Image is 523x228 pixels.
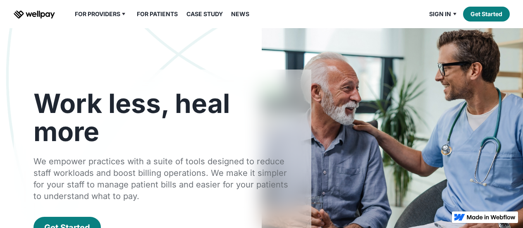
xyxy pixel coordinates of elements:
div: We empower practices with a suite of tools designed to reduce staff workloads and boost billing o... [33,156,291,202]
div: For Providers [75,9,120,19]
img: Made in Webflow [467,215,516,220]
div: Sign in [424,9,463,19]
a: home [14,9,55,19]
h1: Work less, heal more [33,89,291,146]
a: Get Started [463,7,510,22]
div: Sign in [429,9,451,19]
a: Case Study [181,9,228,19]
div: For Providers [70,9,132,19]
a: News [226,9,254,19]
a: For Patients [132,9,183,19]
